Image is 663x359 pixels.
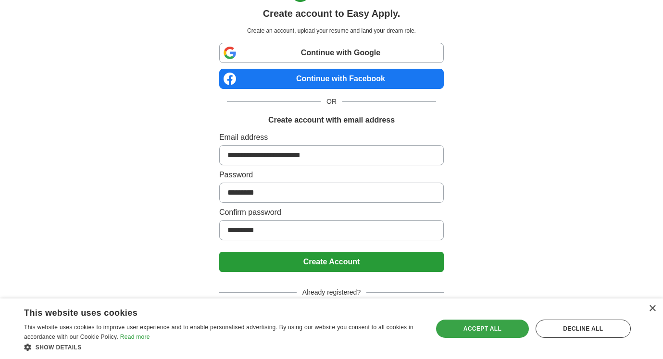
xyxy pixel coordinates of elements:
[297,287,366,297] span: Already registered?
[263,6,400,21] h1: Create account to Easy Apply.
[24,324,413,340] span: This website uses cookies to improve user experience and to enable personalised advertising. By u...
[219,207,444,218] label: Confirm password
[649,305,656,312] div: Close
[436,320,529,338] div: Accept all
[36,344,82,351] span: Show details
[219,69,444,89] a: Continue with Facebook
[219,169,444,181] label: Password
[219,43,444,63] a: Continue with Google
[120,334,150,340] a: Read more, opens a new window
[219,252,444,272] button: Create Account
[221,26,442,35] p: Create an account, upload your resume and land your dream role.
[268,114,395,126] h1: Create account with email address
[536,320,631,338] div: Decline all
[219,132,444,143] label: Email address
[321,97,342,107] span: OR
[24,342,421,352] div: Show details
[24,304,397,319] div: This website uses cookies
